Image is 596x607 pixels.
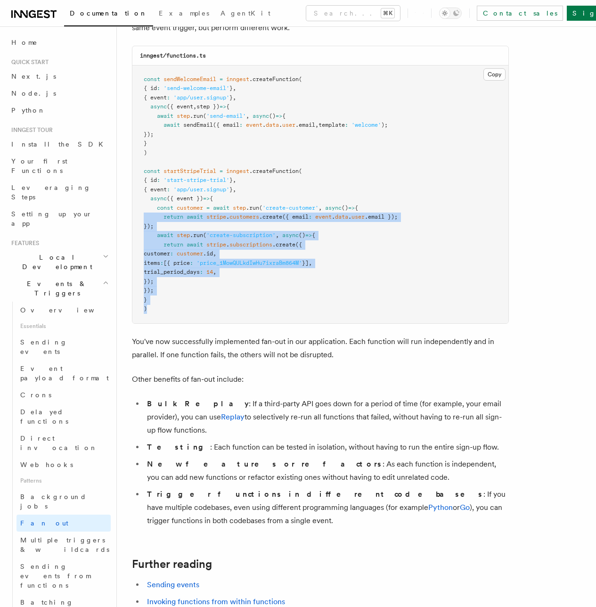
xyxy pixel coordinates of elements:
[11,210,92,227] span: Setting up your app
[147,399,249,408] strong: Bulk Replay
[246,122,262,128] span: event
[16,334,111,360] a: Sending events
[157,113,173,119] span: await
[190,260,193,266] span: :
[325,205,342,211] span: async
[428,503,453,512] a: Python
[335,213,348,220] span: data
[11,73,56,80] span: Next.js
[348,213,351,220] span: .
[351,122,381,128] span: 'welcome'
[16,532,111,558] a: Multiple triggers & wildcards
[16,360,111,386] a: Event payload format
[16,386,111,403] a: Crons
[282,232,299,238] span: async
[157,232,173,238] span: await
[70,9,147,17] span: Documentation
[16,302,111,319] a: Overview
[167,195,203,202] span: ({ event })
[8,153,111,179] a: Your first Functions
[220,76,223,82] span: =
[299,76,302,82] span: (
[355,205,358,211] span: {
[483,68,506,81] button: Copy
[8,279,103,298] span: Events & Triggers
[312,232,315,238] span: {
[8,275,111,302] button: Events & Triggers
[163,76,216,82] span: sendWelcomeEmail
[206,213,226,220] span: stripe
[163,85,229,91] span: 'send-welcome-email'
[16,456,111,473] a: Webhooks
[305,232,312,238] span: =>
[20,338,67,355] span: Sending events
[64,3,153,26] a: Documentation
[8,68,111,85] a: Next.js
[177,113,190,119] span: step
[163,213,183,220] span: return
[220,9,270,17] span: AgentKit
[177,250,203,257] span: customer
[147,443,210,451] strong: Testing
[20,306,117,314] span: Overview
[381,122,388,128] span: );
[20,563,90,589] span: Sending events from functions
[147,580,199,589] a: Sending events
[167,94,170,101] span: :
[315,213,332,220] span: event
[8,85,111,102] a: Node.js
[144,287,154,294] span: });
[144,278,154,285] span: });
[259,213,282,220] span: .create
[206,205,210,211] span: =
[144,260,160,266] span: items
[11,140,109,148] span: Install the SDK
[345,122,348,128] span: :
[144,177,157,183] span: { id
[144,76,160,82] span: const
[8,205,111,232] a: Setting up your app
[229,94,233,101] span: }
[213,250,216,257] span: ,
[144,140,147,147] span: }
[196,260,302,266] span: 'price_1MowQULkdIwHu7ixraBm864M'
[279,122,282,128] span: .
[144,250,170,257] span: customer
[147,490,483,499] strong: Trigger functions in different codebases
[16,473,111,488] span: Patterns
[229,213,259,220] span: customers
[8,239,39,247] span: Features
[8,179,111,205] a: Leveraging Steps
[342,205,348,211] span: ()
[282,122,295,128] span: user
[302,260,309,266] span: }]
[249,76,299,82] span: .createFunction
[167,103,193,110] span: ({ event
[233,186,236,193] span: ,
[150,195,167,202] span: async
[210,195,213,202] span: {
[144,168,160,174] span: const
[144,149,147,156] span: )
[144,85,157,91] span: { id
[226,213,229,220] span: .
[147,459,383,468] strong: New features or refactors
[16,430,111,456] a: Direct invocation
[276,113,282,119] span: =>
[262,205,318,211] span: 'create-customer'
[193,103,196,110] span: ,
[381,8,394,18] kbd: ⌘K
[282,213,309,220] span: ({ email
[132,373,509,386] p: Other benefits of fan-out include:
[187,241,203,248] span: await
[163,260,190,266] span: [{ price
[315,122,318,128] span: ,
[226,241,229,248] span: .
[20,493,87,510] span: Background jobs
[163,122,180,128] span: await
[144,94,167,101] span: { event
[309,260,312,266] span: ,
[8,126,53,134] span: Inngest tour
[226,76,249,82] span: inngest
[295,241,302,248] span: ({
